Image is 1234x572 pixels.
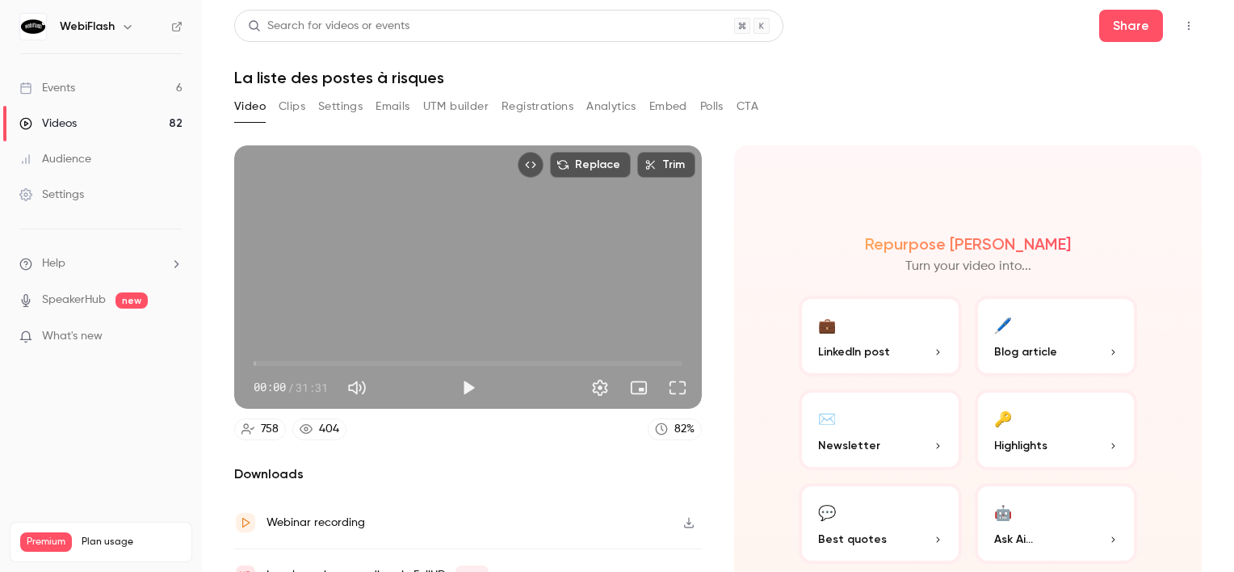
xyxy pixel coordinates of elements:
div: Audience [19,151,91,167]
button: UTM builder [423,94,489,120]
span: LinkedIn post [818,343,890,360]
div: 🖊️ [994,312,1012,337]
span: Best quotes [818,531,887,548]
button: CTA [737,94,758,120]
span: 00:00 [254,379,286,396]
button: Replace [550,152,631,178]
img: WebiFlash [20,14,46,40]
button: Turn on miniplayer [623,372,655,404]
h2: Repurpose [PERSON_NAME] [865,234,1071,254]
a: 404 [292,418,346,440]
p: Turn your video into... [905,257,1031,276]
button: Full screen [661,372,694,404]
a: 758 [234,418,286,440]
button: Trim [637,152,695,178]
div: 404 [319,421,339,438]
button: Mute [341,372,373,404]
div: Webinar recording [267,513,365,532]
span: / [288,379,294,396]
span: Newsletter [818,437,880,454]
div: Videos [19,116,77,132]
div: 758 [261,421,279,438]
span: Ask Ai... [994,531,1033,548]
div: ✉️ [818,406,836,431]
h2: Downloads [234,465,702,484]
button: Play [452,372,485,404]
div: 🤖 [994,499,1012,524]
button: Video [234,94,266,120]
a: SpeakerHub [42,292,106,309]
button: Emails [376,94,409,120]
button: Polls [700,94,724,120]
li: help-dropdown-opener [19,255,183,272]
span: 31:31 [296,379,328,396]
div: 🔑 [994,406,1012,431]
span: new [115,292,148,309]
span: Blog article [994,343,1057,360]
h1: La liste des postes à risques [234,68,1202,87]
button: Clips [279,94,305,120]
button: 🖊️Blog article [975,296,1138,376]
span: Premium [20,532,72,552]
button: Settings [584,372,616,404]
div: Settings [19,187,84,203]
div: 💼 [818,312,836,337]
span: Help [42,255,65,272]
div: 💬 [818,499,836,524]
button: Embed video [518,152,544,178]
span: What's new [42,328,103,345]
button: 💼LinkedIn post [799,296,962,376]
div: Events [19,80,75,96]
button: Share [1099,10,1163,42]
button: Analytics [586,94,636,120]
div: Search for videos or events [248,18,409,35]
button: Settings [318,94,363,120]
button: ✉️Newsletter [799,389,962,470]
a: 82% [648,418,702,440]
button: Top Bar Actions [1176,13,1202,39]
div: 00:00 [254,379,328,396]
iframe: Noticeable Trigger [163,330,183,344]
span: Highlights [994,437,1047,454]
button: Registrations [502,94,573,120]
span: Plan usage [82,536,182,549]
button: 🔑Highlights [975,389,1138,470]
div: 82 % [674,421,695,438]
button: 🤖Ask Ai... [975,483,1138,564]
h6: WebiFlash [60,19,115,35]
button: 💬Best quotes [799,483,962,564]
button: Embed [649,94,687,120]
